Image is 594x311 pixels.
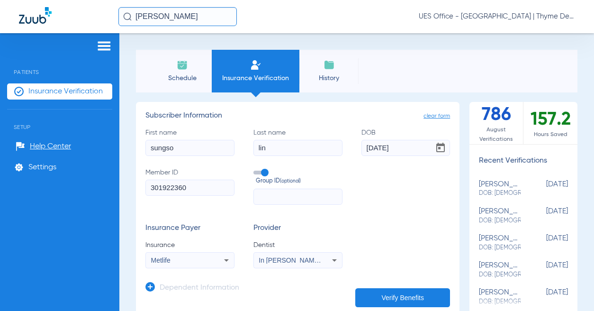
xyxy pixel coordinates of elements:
[355,288,450,307] button: Verify Benefits
[419,12,575,21] span: UES Office - [GEOGRAPHIC_DATA] | Thyme Dental Care
[479,234,521,252] div: [PERSON_NAME]
[479,207,521,225] div: [PERSON_NAME]
[469,125,523,144] span: August Verifications
[256,177,342,186] span: Group ID
[145,140,234,156] input: First name
[160,284,239,293] h3: Dependent Information
[479,244,521,252] span: DOB: [DEMOGRAPHIC_DATA]
[19,7,52,24] img: Zuub Logo
[523,130,577,139] span: Hours Saved
[469,102,523,144] div: 786
[177,59,188,71] img: Schedule
[479,261,521,279] div: [PERSON_NAME]
[479,217,521,225] span: DOB: [DEMOGRAPHIC_DATA]
[250,59,261,71] img: Manual Insurance Verification
[97,40,112,52] img: hamburger-icon
[280,177,301,186] small: (optional)
[145,240,234,250] span: Insurance
[479,271,521,279] span: DOB: [DEMOGRAPHIC_DATA]
[521,180,568,198] span: [DATE]
[521,288,568,306] span: [DATE]
[547,265,594,311] iframe: Chat Widget
[306,73,351,83] span: History
[259,256,359,264] span: In [PERSON_NAME] 1205114618
[479,288,521,306] div: [PERSON_NAME]
[160,73,205,83] span: Schedule
[118,7,237,26] input: Search for patients
[479,189,521,198] span: DOB: [DEMOGRAPHIC_DATA]
[521,207,568,225] span: [DATE]
[145,128,234,156] label: First name
[253,240,342,250] span: Dentist
[523,102,577,144] div: 157.2
[253,224,342,233] h3: Provider
[7,55,112,75] span: Patients
[521,234,568,252] span: [DATE]
[253,140,342,156] input: Last name
[7,110,112,130] span: Setup
[28,87,103,96] span: Insurance Verification
[30,142,71,151] span: Help Center
[521,261,568,279] span: [DATE]
[219,73,292,83] span: Insurance Verification
[145,111,450,121] h3: Subscriber Information
[123,12,132,21] img: Search Icon
[145,180,234,196] input: Member ID
[479,180,521,198] div: [PERSON_NAME]
[431,138,450,157] button: Open calendar
[423,111,450,121] span: clear form
[145,224,234,233] h3: Insurance Payer
[361,140,450,156] input: DOBOpen calendar
[324,59,335,71] img: History
[253,128,342,156] label: Last name
[28,163,56,172] span: Settings
[469,156,577,166] h3: Recent Verifications
[145,168,234,205] label: Member ID
[16,142,71,151] a: Help Center
[361,128,450,156] label: DOB
[151,256,171,264] span: Metlife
